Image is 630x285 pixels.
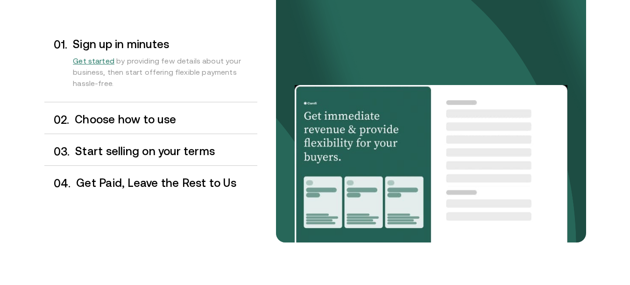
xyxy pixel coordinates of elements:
span: Get started [73,57,114,65]
h3: Get Paid, Leave the Rest to Us [76,177,257,189]
div: 0 2 . [44,114,70,126]
h3: Start selling on your terms [75,145,257,157]
img: Your payments collected on time. [295,85,567,242]
a: Get started [73,57,116,65]
h3: Choose how to use [75,114,257,126]
div: 0 3 . [44,145,70,158]
h3: Sign up in minutes [73,38,257,50]
div: 0 1 . [44,38,68,98]
div: 0 4 . [44,177,71,190]
div: by providing few details about your business, then start offering flexible payments hassle-free. [73,50,257,98]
